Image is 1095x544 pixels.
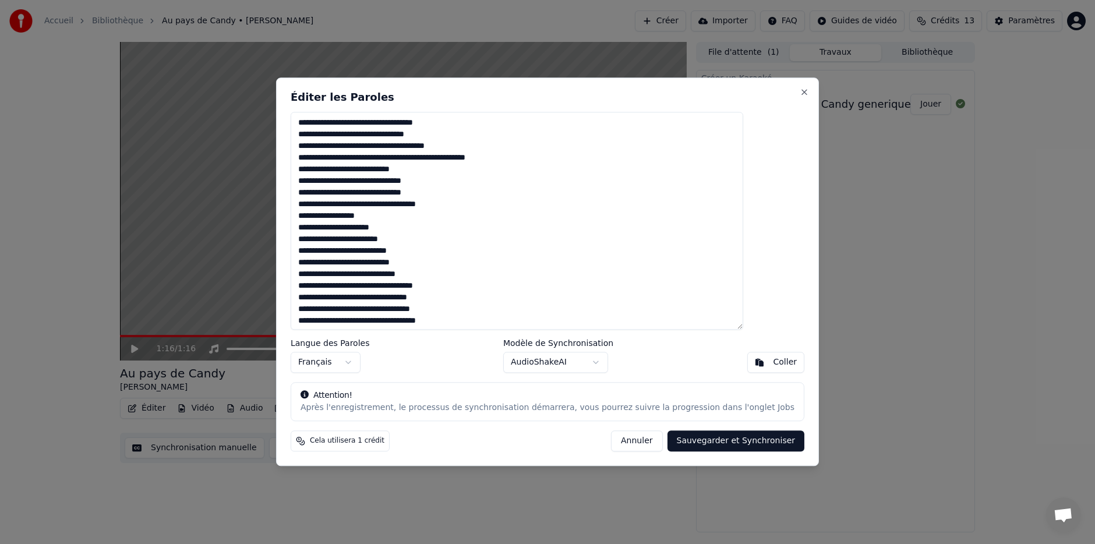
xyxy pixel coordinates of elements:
[291,339,370,347] label: Langue des Paroles
[310,437,384,446] span: Cela utilisera 1 crédit
[667,431,805,452] button: Sauvegarder et Synchroniser
[503,339,613,347] label: Modèle de Synchronisation
[301,390,794,401] div: Attention!
[291,92,804,103] h2: Éditer les Paroles
[301,402,794,414] div: Après l'enregistrement, le processus de synchronisation démarrera, vous pourrez suivre la progres...
[611,431,662,452] button: Annuler
[747,352,805,373] button: Coller
[773,356,797,368] div: Coller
